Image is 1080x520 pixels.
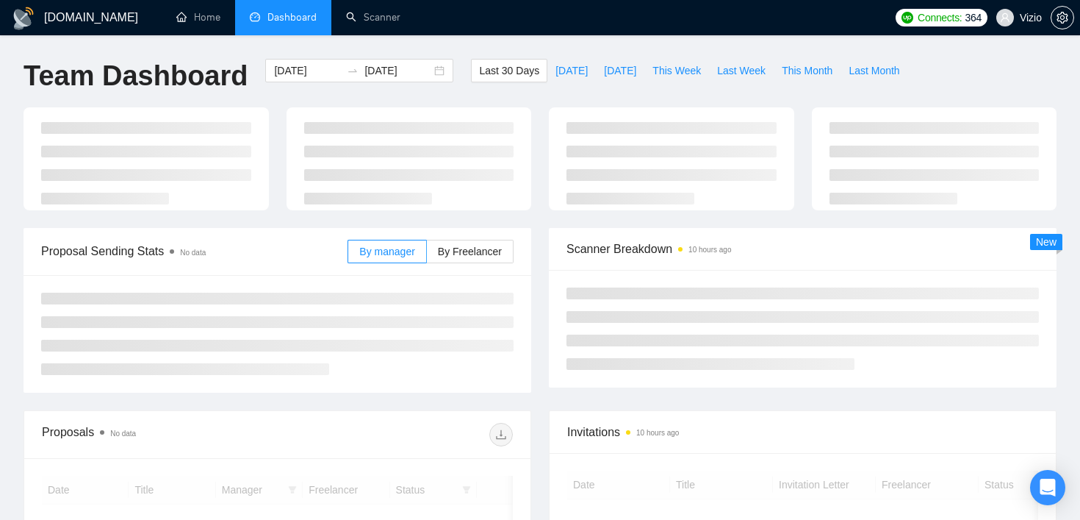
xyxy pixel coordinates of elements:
time: 10 hours ago [688,246,731,254]
span: By manager [359,246,414,257]
button: This Month [774,59,840,82]
span: New [1036,236,1056,248]
span: Proposal Sending Stats [41,242,348,260]
input: End date [364,63,431,79]
div: Proposals [42,423,278,446]
span: By Freelancer [438,246,502,257]
span: user [1000,13,1010,23]
span: to [347,65,359,76]
button: [DATE] [596,59,644,82]
img: upwork-logo.png [901,12,913,24]
span: dashboard [250,12,260,22]
button: Last 30 Days [471,59,547,82]
span: Dashboard [267,11,317,24]
div: Open Intercom Messenger [1030,470,1065,505]
span: This Month [782,63,832,79]
time: 10 hours ago [636,429,679,437]
button: [DATE] [547,59,596,82]
span: Last 30 Days [479,63,539,79]
span: 364 [965,10,981,26]
button: Last Month [840,59,907,82]
span: No data [180,249,206,257]
input: Start date [274,63,341,79]
span: Connects: [918,10,962,26]
span: setting [1051,12,1073,24]
a: homeHome [176,11,220,24]
span: [DATE] [604,63,636,79]
h1: Team Dashboard [24,59,248,93]
a: searchScanner [346,11,400,24]
span: Scanner Breakdown [566,240,1039,258]
span: Last Month [849,63,899,79]
button: Last Week [709,59,774,82]
span: Last Week [717,63,766,79]
button: setting [1051,6,1074,29]
a: setting [1051,12,1074,24]
button: This Week [644,59,709,82]
span: No data [110,430,136,438]
span: Invitations [567,423,1038,441]
span: [DATE] [555,63,588,79]
img: logo [12,7,35,30]
span: swap-right [347,65,359,76]
span: This Week [652,63,701,79]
